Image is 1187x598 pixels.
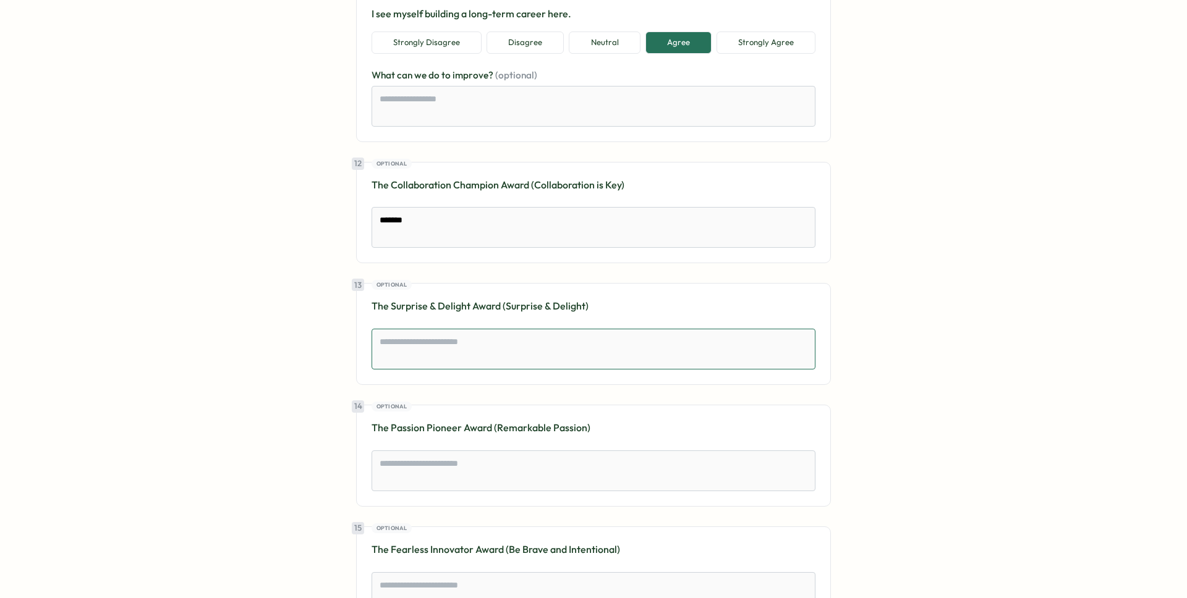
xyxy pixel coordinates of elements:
p: The Collaboration Champion Award (Collaboration is Key) [372,177,815,193]
button: Strongly Agree [717,32,815,54]
span: Optional [377,159,407,168]
span: can [397,69,414,81]
span: What [372,69,397,81]
span: do [428,69,441,81]
button: Strongly Disagree [372,32,482,54]
span: to [441,69,453,81]
span: we [414,69,428,81]
button: Agree [645,32,712,54]
span: improve? [453,69,495,81]
div: 14 [352,400,364,413]
button: Disagree [487,32,564,54]
p: The Fearless Innovator Award (Be Brave and Intentional) [372,542,815,557]
p: The Surprise & Delight Award (Surprise & Delight) [372,298,815,314]
div: 12 [352,158,364,170]
p: I see myself building a long-term career here. [372,6,815,22]
button: Neutral [569,32,640,54]
div: 13 [352,279,364,291]
span: Optional [377,280,407,289]
span: (optional) [495,69,537,81]
span: Optional [377,524,407,533]
span: Optional [377,402,407,411]
p: The Passion Pioneer Award (Remarkable Passion) [372,420,815,436]
div: 15 [352,522,364,534]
